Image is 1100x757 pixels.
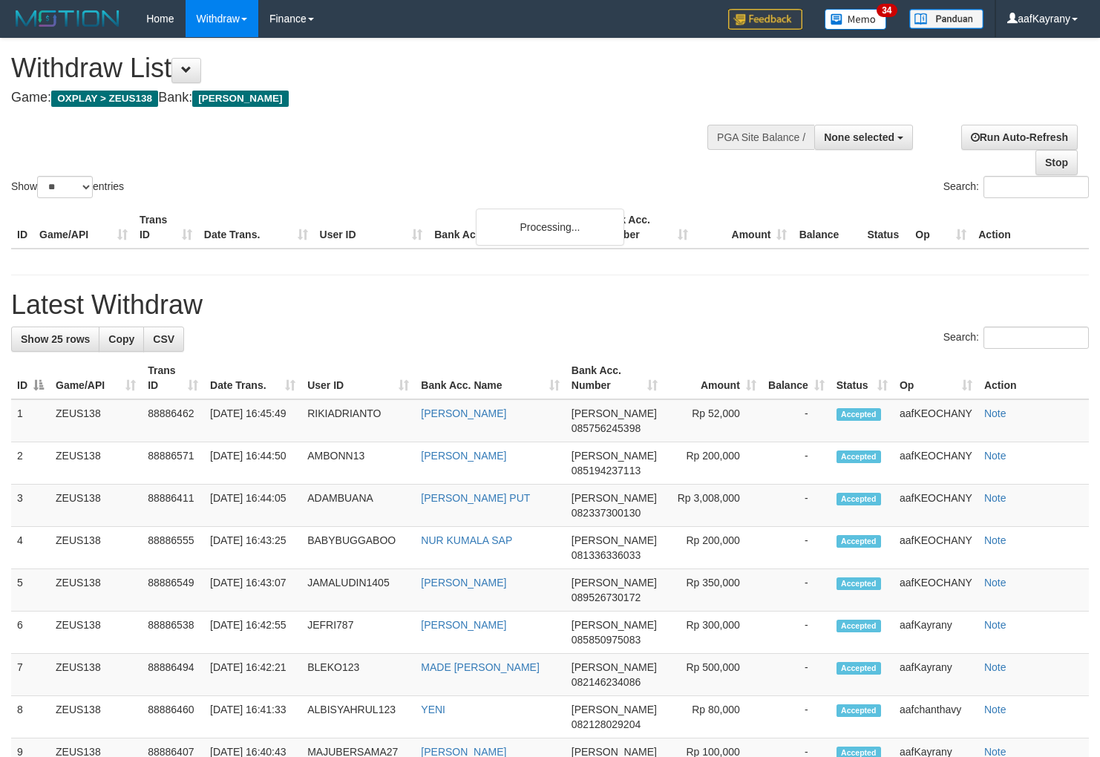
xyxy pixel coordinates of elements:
td: [DATE] 16:42:21 [204,654,301,696]
a: [PERSON_NAME] [421,450,506,462]
span: Show 25 rows [21,333,90,345]
input: Search: [983,176,1089,198]
td: JAMALUDIN1405 [301,569,415,612]
td: Rp 200,000 [664,442,762,485]
td: [DATE] 16:44:50 [204,442,301,485]
td: [DATE] 16:43:25 [204,527,301,569]
td: [DATE] 16:42:55 [204,612,301,654]
span: 34 [877,4,897,17]
span: Accepted [837,662,881,675]
h4: Game: Bank: [11,91,718,105]
th: Trans ID: activate to sort column ascending [142,357,204,399]
td: 88886462 [142,399,204,442]
th: Date Trans. [198,206,314,249]
td: RIKIADRIANTO [301,399,415,442]
td: 88886549 [142,569,204,612]
td: ZEUS138 [50,612,142,654]
th: User ID: activate to sort column ascending [301,357,415,399]
img: panduan.png [909,9,983,29]
span: Copy 085756245398 to clipboard [572,422,641,434]
th: Amount: activate to sort column ascending [664,357,762,399]
span: [PERSON_NAME] [572,407,657,419]
span: [PERSON_NAME] [572,577,657,589]
th: Op [909,206,972,249]
td: aafKayrany [894,612,978,654]
span: Accepted [837,493,881,505]
td: aafKEOCHANY [894,485,978,527]
a: NUR KUMALA SAP [421,534,512,546]
span: Copy [108,333,134,345]
a: YENI [421,704,445,715]
td: ADAMBUANA [301,485,415,527]
a: Note [984,450,1006,462]
span: CSV [153,333,174,345]
td: - [762,527,831,569]
th: Bank Acc. Name: activate to sort column ascending [415,357,565,399]
select: Showentries [37,176,93,198]
span: Accepted [837,450,881,463]
a: Copy [99,327,144,352]
td: 4 [11,527,50,569]
th: Game/API [33,206,134,249]
span: OXPLAY > ZEUS138 [51,91,158,107]
td: 6 [11,612,50,654]
td: [DATE] 16:45:49 [204,399,301,442]
span: [PERSON_NAME] [572,450,657,462]
th: Balance: activate to sort column ascending [762,357,831,399]
th: Action [978,357,1089,399]
td: Rp 3,008,000 [664,485,762,527]
th: Action [972,206,1089,249]
label: Show entries [11,176,124,198]
a: Run Auto-Refresh [961,125,1078,150]
td: Rp 200,000 [664,527,762,569]
img: Feedback.jpg [728,9,802,30]
th: Status: activate to sort column ascending [831,357,894,399]
td: 88886460 [142,696,204,738]
span: [PERSON_NAME] [572,704,657,715]
span: Accepted [837,620,881,632]
td: 88886555 [142,527,204,569]
td: aafchanthavy [894,696,978,738]
td: BABYBUGGABOO [301,527,415,569]
th: Balance [793,206,861,249]
th: Op: activate to sort column ascending [894,357,978,399]
a: Note [984,407,1006,419]
a: [PERSON_NAME] [421,577,506,589]
a: Note [984,534,1006,546]
th: Amount [694,206,793,249]
span: None selected [824,131,894,143]
th: Bank Acc. Name [428,206,594,249]
td: - [762,612,831,654]
td: ZEUS138 [50,654,142,696]
span: [PERSON_NAME] [192,91,288,107]
td: JEFRI787 [301,612,415,654]
td: 7 [11,654,50,696]
td: BLEKO123 [301,654,415,696]
td: ZEUS138 [50,527,142,569]
th: Status [861,206,909,249]
span: Accepted [837,577,881,590]
th: ID: activate to sort column descending [11,357,50,399]
td: AMBONN13 [301,442,415,485]
a: [PERSON_NAME] [421,407,506,419]
button: None selected [814,125,913,150]
td: 5 [11,569,50,612]
span: Copy 089526730172 to clipboard [572,591,641,603]
td: - [762,569,831,612]
span: Copy 082128029204 to clipboard [572,718,641,730]
th: Game/API: activate to sort column ascending [50,357,142,399]
td: Rp 300,000 [664,612,762,654]
td: 8 [11,696,50,738]
td: 88886538 [142,612,204,654]
span: Accepted [837,408,881,421]
td: [DATE] 16:43:07 [204,569,301,612]
td: - [762,654,831,696]
td: Rp 350,000 [664,569,762,612]
a: [PERSON_NAME] [421,619,506,631]
td: aafKEOCHANY [894,442,978,485]
td: ZEUS138 [50,485,142,527]
th: ID [11,206,33,249]
td: [DATE] 16:41:33 [204,696,301,738]
th: Bank Acc. Number: activate to sort column ascending [566,357,664,399]
a: Note [984,619,1006,631]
